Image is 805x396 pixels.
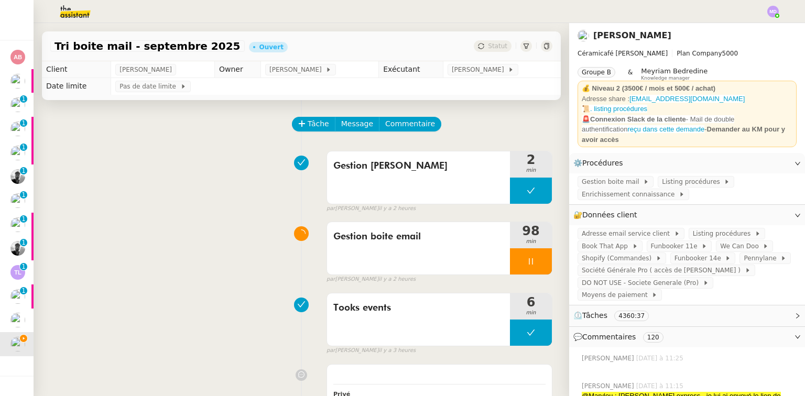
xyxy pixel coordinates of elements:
img: svg [10,265,25,280]
nz-tag: Groupe B [578,67,615,78]
img: users%2FDBF5gIzOT6MfpzgDQC7eMkIK8iA3%2Favatar%2Fd943ca6c-06ba-4e73-906b-d60e05e423d3 [10,146,25,160]
nz-badge-sup: 1 [20,119,27,127]
button: Tâche [292,117,335,131]
span: [DATE] à 11:15 [636,381,686,391]
span: Société Générale Pro ( accès de [PERSON_NAME] ) [582,265,745,276]
a: [EMAIL_ADDRESS][DOMAIN_NAME] [629,95,745,103]
span: Book That App [582,241,632,251]
td: Exécutant [379,61,443,78]
span: 🚨 [582,115,590,123]
button: Message [335,117,379,131]
img: users%2F9mvJqJUvllffspLsQzytnd0Nt4c2%2Favatar%2F82da88e3-d90d-4e39-b37d-dcb7941179ae [578,30,589,41]
span: par [327,204,335,213]
img: ee3399b4-027e-46f8-8bb8-fca30cb6f74c [10,241,25,256]
span: Pas de date limite [119,81,180,92]
span: [PERSON_NAME] [582,381,636,391]
span: ⏲️ [573,311,658,320]
span: 🔐 [573,209,641,221]
span: [PERSON_NAME] [119,64,172,75]
span: Procédures [582,159,623,167]
app-user-label: Knowledge manager [641,67,708,81]
img: svg [767,6,779,17]
span: ⚙️ [573,157,628,169]
span: il y a 3 heures [379,346,416,355]
span: Knowledge manager [641,75,690,81]
span: Tri boite mail - septembre 2025 [55,41,241,51]
span: Moyens de paiement [582,290,651,300]
span: min [510,237,552,246]
div: Adresse share : [582,94,792,104]
span: par [327,275,335,284]
span: Statut [488,42,507,50]
span: 98 [510,225,552,237]
span: We Can Doo [720,241,763,251]
span: Meyriam Bedredine [641,67,708,75]
span: Tâche [308,118,329,130]
div: Ouvert [259,44,284,50]
p: 1 [21,144,26,153]
nz-badge-sup: 1 [20,144,27,151]
img: ee3399b4-027e-46f8-8bb8-fca30cb6f74c [10,169,25,184]
span: min [510,309,552,317]
nz-badge-sup: 1 [20,95,27,103]
span: [PERSON_NAME] [269,64,325,75]
span: Gestion boite email [333,229,504,245]
span: DO NOT USE - Societe Generale (Pro) [582,278,703,288]
a: reçu dans cette demande [627,125,704,133]
nz-badge-sup: 1 [20,215,27,223]
img: users%2FrxcTinYCQST3nt3eRyMgQ024e422%2Favatar%2Fa0327058c7192f72952294e6843542370f7921c3.jpg [10,74,25,89]
span: Pennylane [744,253,780,263]
img: users%2FrxcTinYCQST3nt3eRyMgQ024e422%2Favatar%2Fa0327058c7192f72952294e6843542370f7921c3.jpg [10,217,25,232]
a: 📜. listing procédures [582,105,647,113]
span: Plan Company [677,50,722,57]
img: users%2FDBF5gIzOT6MfpzgDQC7eMkIK8iA3%2Favatar%2Fd943ca6c-06ba-4e73-906b-d60e05e423d3 [10,193,25,208]
span: il y a 2 heures [379,204,416,213]
span: Shopify (Commandes) [582,253,656,263]
nz-badge-sup: 1 [20,239,27,246]
p: 1 [21,191,26,201]
span: Gestion boite mail [582,177,643,187]
span: Tâches [582,311,607,320]
span: Commentaires [582,333,636,341]
strong: Connexion Slack de la cliente [590,115,686,123]
p: 1 [21,287,26,296]
small: [PERSON_NAME] [327,275,416,284]
nz-badge-sup: 1 [20,167,27,174]
span: Céramicafé [PERSON_NAME] [578,50,668,57]
div: 🔐Données client [569,205,805,225]
span: Enrichissement connaissance [582,189,679,200]
div: ⏲️Tâches 4360:37 [569,305,805,326]
span: & [628,67,633,81]
img: users%2F9mvJqJUvllffspLsQzytnd0Nt4c2%2Favatar%2F82da88e3-d90d-4e39-b37d-dcb7941179ae [10,313,25,327]
nz-tag: 4360:37 [614,311,649,321]
span: par [327,346,335,355]
img: svg [10,50,25,64]
span: Listing procédures [662,177,724,187]
span: [DATE] à 11:25 [636,354,686,363]
span: Message [341,118,373,130]
span: [PERSON_NAME] [582,354,636,363]
div: ⚙️Procédures [569,153,805,173]
span: Funbooker 11e [651,241,702,251]
span: min [510,166,552,175]
td: Client [42,61,111,78]
p: 1 [21,239,26,248]
small: [PERSON_NAME] [327,204,416,213]
p: 1 [21,95,26,105]
span: Gestion [PERSON_NAME] [333,158,504,174]
strong: Demander au KM pour y avoir accès [582,125,785,144]
span: 2 [510,153,552,166]
span: 💬 [573,333,668,341]
strong: 💰 Niveau 2 (3500€ / mois et 500€ / achat) [582,84,715,92]
img: users%2FDBF5gIzOT6MfpzgDQC7eMkIK8iA3%2Favatar%2Fd943ca6c-06ba-4e73-906b-d60e05e423d3 [10,289,25,304]
nz-badge-sup: 1 [20,191,27,199]
span: [PERSON_NAME] [452,64,508,75]
button: Commentaire [379,117,441,131]
span: Funbooker 14e [675,253,725,263]
p: 1 [21,167,26,177]
small: [PERSON_NAME] [327,346,416,355]
div: 💬Commentaires 120 [569,327,805,347]
p: 1 [21,263,26,272]
td: Owner [214,61,260,78]
span: 5000 [722,50,738,57]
